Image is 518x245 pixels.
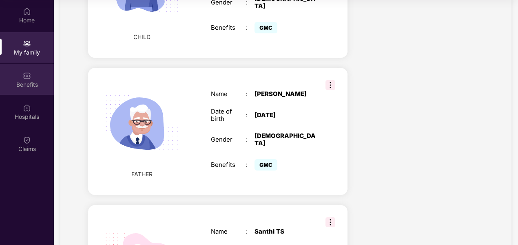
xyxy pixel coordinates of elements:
div: : [246,112,255,119]
div: Gender [211,136,246,143]
div: : [246,136,255,143]
div: Santhi TS [255,228,316,235]
div: Name [211,228,246,235]
div: Benefits [211,24,246,31]
img: svg+xml;base64,PHN2ZyB4bWxucz0iaHR0cDovL3d3dy53My5vcmcvMjAwMC9zdmciIHhtbG5zOnhsaW5rPSJodHRwOi8vd3... [95,76,189,170]
div: : [246,24,255,31]
span: CHILD [133,33,151,42]
div: : [246,228,255,235]
div: : [246,161,255,168]
div: Date of birth [211,108,246,122]
img: svg+xml;base64,PHN2ZyB3aWR0aD0iMjAiIGhlaWdodD0iMjAiIHZpZXdCb3g9IjAgMCAyMCAyMCIgZmlsbD0ibm9uZSIgeG... [23,39,31,48]
span: FATHER [131,170,153,179]
img: svg+xml;base64,PHN2ZyBpZD0iSG9zcGl0YWxzIiB4bWxucz0iaHR0cDovL3d3dy53My5vcmcvMjAwMC9zdmciIHdpZHRoPS... [23,104,31,112]
span: GMC [255,159,277,171]
div: [PERSON_NAME] [255,90,316,98]
img: svg+xml;base64,PHN2ZyBpZD0iQmVuZWZpdHMiIHhtbG5zPSJodHRwOi8vd3d3LnczLm9yZy8yMDAwL3N2ZyIgd2lkdGg9Ij... [23,72,31,80]
div: : [246,90,255,98]
img: svg+xml;base64,PHN2ZyBpZD0iSG9tZSIgeG1sbnM9Imh0dHA6Ly93d3cudzMub3JnLzIwMDAvc3ZnIiB3aWR0aD0iMjAiIG... [23,7,31,15]
div: Benefits [211,161,246,168]
div: Name [211,90,246,98]
img: svg+xml;base64,PHN2ZyBpZD0iQ2xhaW0iIHhtbG5zPSJodHRwOi8vd3d3LnczLm9yZy8yMDAwL3N2ZyIgd2lkdGg9IjIwIi... [23,136,31,144]
img: svg+xml;base64,PHN2ZyB3aWR0aD0iMzIiIGhlaWdodD0iMzIiIHZpZXdCb3g9IjAgMCAzMiAzMiIgZmlsbD0ibm9uZSIgeG... [325,217,335,227]
img: svg+xml;base64,PHN2ZyB3aWR0aD0iMzIiIGhlaWdodD0iMzIiIHZpZXdCb3g9IjAgMCAzMiAzMiIgZmlsbD0ibm9uZSIgeG... [325,80,335,90]
div: [DEMOGRAPHIC_DATA] [255,132,316,147]
div: [DATE] [255,112,316,119]
span: GMC [255,22,277,33]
